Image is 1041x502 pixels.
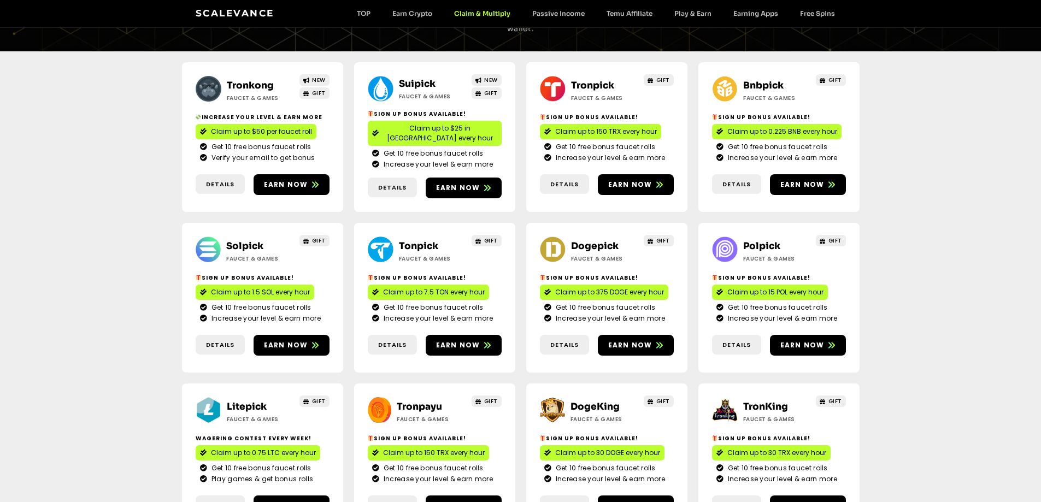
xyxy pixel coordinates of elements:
[571,240,619,252] a: Dogepick
[727,127,837,137] span: Claim up to 0.225 BNB every hour
[540,124,661,139] a: Claim up to 150 TRX every hour
[368,335,417,355] a: Details
[472,87,502,99] a: GIFT
[484,397,498,405] span: GIFT
[196,274,330,282] h2: Sign Up Bonus Available!
[436,340,480,350] span: Earn now
[540,435,545,441] img: 🎁
[540,335,589,355] a: Details
[743,240,780,252] a: Polpick
[770,174,846,195] a: Earn now
[596,9,663,17] a: Temu Affiliate
[383,123,497,143] span: Claim up to $25 in [GEOGRAPHIC_DATA] every hour
[712,434,846,442] h2: Sign Up Bonus Available!
[484,76,498,84] span: NEW
[555,448,660,458] span: Claim up to 30 DOGE every hour
[227,401,267,412] a: Litepick
[712,435,717,441] img: 🎁
[196,8,274,19] a: Scalevance
[553,314,665,323] span: Increase your level & earn more
[656,76,670,84] span: GIFT
[727,287,824,297] span: Claim up to 15 POL every hour
[312,89,326,97] span: GIFT
[254,335,330,356] a: Earn now
[712,274,846,282] h2: Sign Up Bonus Available!
[712,275,717,280] img: 🎁
[226,255,295,263] h2: Faucet & Games
[540,174,589,194] a: Details
[399,78,436,90] a: Suipick
[196,114,201,120] img: 💸
[209,153,315,163] span: Verify your email to get bonus
[663,9,722,17] a: Play & Earn
[743,80,784,91] a: Bnbpick
[712,285,828,300] a: Claim up to 15 POL every hour
[571,80,614,91] a: Tronpick
[226,240,263,252] a: Solpick
[521,9,596,17] a: Passive Income
[368,274,502,282] h2: Sign Up Bonus Available!
[472,395,502,407] a: GIFT
[598,174,674,195] a: Earn now
[399,240,438,252] a: Tonpick
[571,94,639,102] h2: Faucet & Games
[712,114,717,120] img: 🎁
[540,274,674,282] h2: Sign Up Bonus Available!
[712,335,761,355] a: Details
[209,463,311,473] span: Get 10 free bonus faucet rolls
[725,142,828,152] span: Get 10 free bonus faucet rolls
[770,335,846,356] a: Earn now
[264,340,308,350] span: Earn now
[381,160,493,169] span: Increase your level & earn more
[484,237,498,245] span: GIFT
[598,335,674,356] a: Earn now
[368,121,502,146] a: Claim up to $25 in [GEOGRAPHIC_DATA] every hour
[571,255,639,263] h2: Faucet & Games
[472,74,502,86] a: NEW
[540,445,664,460] a: Claim up to 30 DOGE every hour
[555,287,664,297] span: Claim up to 375 DOGE every hour
[780,180,825,190] span: Earn now
[426,178,502,198] a: Earn now
[656,237,670,245] span: GIFT
[725,314,837,323] span: Increase your level & earn more
[550,180,579,189] span: Details
[780,340,825,350] span: Earn now
[789,9,846,17] a: Free Spins
[644,74,674,86] a: GIFT
[368,110,502,118] h2: Sign Up Bonus Available!
[712,445,831,460] a: Claim up to 30 TRX every hour
[206,180,234,189] span: Details
[553,303,656,312] span: Get 10 free bonus faucet rolls
[209,474,313,484] span: Play games & get bonus rolls
[383,287,485,297] span: Claim up to 7.5 TON every hour
[743,415,811,423] h2: Faucet & Games
[299,74,330,86] a: NEW
[828,237,842,245] span: GIFT
[571,415,639,423] h2: Faucet & Games
[816,395,846,407] a: GIFT
[299,395,330,407] a: GIFT
[571,401,620,412] a: DogeKing
[399,92,467,101] h2: Faucet & Games
[553,153,665,163] span: Increase your level & earn more
[725,303,828,312] span: Get 10 free bonus faucet rolls
[550,340,579,350] span: Details
[472,235,502,246] a: GIFT
[383,448,485,458] span: Claim up to 150 TRX every hour
[196,174,245,194] a: Details
[378,340,407,350] span: Details
[553,474,665,484] span: Increase your level & earn more
[299,87,330,99] a: GIFT
[540,275,545,280] img: 🎁
[206,340,234,350] span: Details
[816,74,846,86] a: GIFT
[312,76,326,84] span: NEW
[381,9,443,17] a: Earn Crypto
[436,183,480,193] span: Earn now
[209,303,311,312] span: Get 10 free bonus faucet rolls
[540,434,674,442] h2: Sign Up Bonus Available!
[484,89,498,97] span: GIFT
[368,178,417,198] a: Details
[553,142,656,152] span: Get 10 free bonus faucet rolls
